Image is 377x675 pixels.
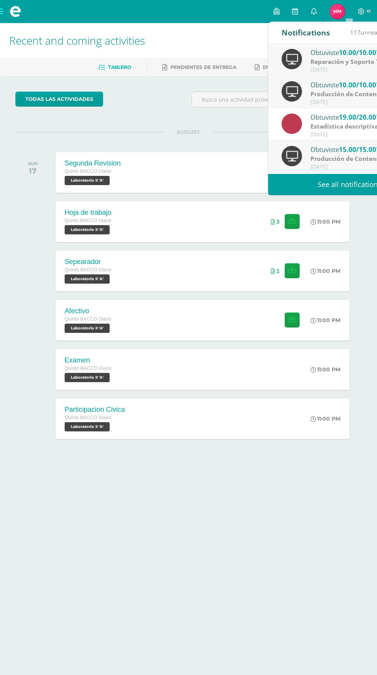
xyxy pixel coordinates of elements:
[339,80,376,89] span: 10.00/10.00
[65,274,110,284] span: Laboratorio II 'A'
[282,22,330,43] div: Notifications
[65,366,112,371] span: Quinto BACCO Diario
[65,209,112,217] div: Hoja de trabajo
[65,415,112,420] span: Quinto BACCO Diario
[350,28,360,37] span: 117
[65,373,110,382] span: Laboratorio II 'A'
[310,366,340,373] div: 11:00 PM
[15,92,103,107] a: todas las Actividades
[162,61,236,74] a: Pendientes de entrega
[339,145,376,154] span: 15.00/15.00
[271,268,280,274] div: Archivos entregados
[277,268,280,274] span: 1
[310,317,340,324] div: 11:00 PM
[65,225,110,234] span: Laboratorio II 'A'
[65,267,112,272] span: Quinto BACCO Diario
[263,64,297,70] span: Entregadas
[65,356,112,364] div: Examen
[192,92,361,107] input: Busca una actividad próxima aquí...
[164,129,213,135] span: AUGUST
[255,61,297,74] a: Entregadas
[170,64,236,70] span: Pendientes de entrega
[65,324,110,333] span: Laboratorio II 'A'
[310,415,340,422] div: 11:00 PM
[65,258,112,266] div: Sepearador
[65,316,112,322] span: Quinto BACCO Diario
[28,161,38,166] div: SUN
[9,33,145,48] span: Recent and coming activities
[65,307,112,315] div: Afectivo
[339,48,376,57] span: 10.00/10.00
[108,64,131,70] span: Tablero
[271,219,280,225] div: Archivos entregados
[98,61,131,74] a: Tablero
[339,113,376,122] span: 19.00/20.00
[65,406,125,414] div: Participacion Civica
[65,176,110,185] span: Laboratorio II 'A'
[65,159,121,167] div: Segunda Revision
[310,267,340,274] div: 11:00 PM
[65,169,112,174] span: Quinto BACCO Diario
[65,218,112,223] span: Quinto BACCO Diario
[310,218,340,225] div: 11:00 PM
[28,166,38,175] div: 17
[277,219,280,225] span: 3
[330,4,345,19] img: 083d8a0a7046cc2b39a6000da3559cd3.png
[65,422,110,431] span: Laboratorio II 'A'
